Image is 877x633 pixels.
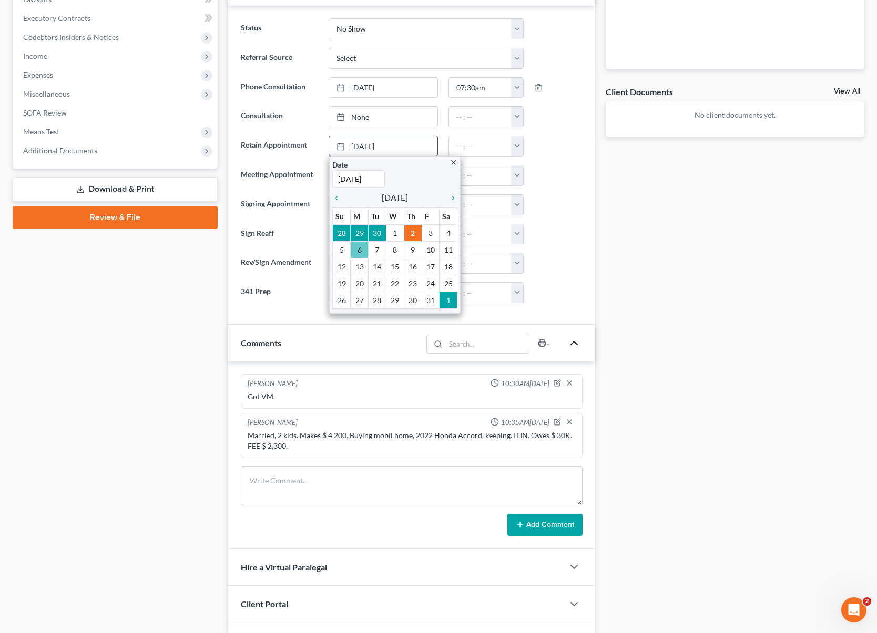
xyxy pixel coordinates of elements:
[13,177,218,202] a: Download & Print
[386,242,404,258] td: 8
[236,282,323,303] label: 341 Prep
[440,242,457,258] td: 11
[23,89,70,98] span: Miscellaneous
[382,191,408,204] span: [DATE]
[369,292,386,309] td: 28
[23,14,90,23] span: Executory Contracts
[404,292,422,309] td: 30
[422,292,440,309] td: 31
[369,242,386,258] td: 7
[422,258,440,275] td: 17
[329,78,437,98] a: [DATE]
[351,292,369,309] td: 27
[369,225,386,242] td: 30
[351,242,369,258] td: 6
[351,225,369,242] td: 29
[386,275,404,292] td: 22
[614,110,856,120] p: No client documents yet.
[440,258,457,275] td: 18
[333,242,351,258] td: 5
[834,88,860,95] a: View All
[333,208,351,225] th: Su
[236,77,323,98] label: Phone Consultation
[351,275,369,292] td: 20
[332,170,385,188] input: 1/1/2013
[15,9,218,28] a: Executory Contracts
[369,208,386,225] th: Tu
[333,292,351,309] td: 26
[440,292,457,309] td: 1
[15,103,218,122] a: SOFA Review
[329,107,437,127] a: None
[351,208,369,225] th: M
[440,208,457,225] th: Sa
[449,107,512,127] input: -- : --
[404,258,422,275] td: 16
[332,159,348,170] label: Date
[23,33,119,41] span: Codebtors Insiders & Notices
[333,225,351,242] td: 28
[333,275,351,292] td: 19
[422,242,440,258] td: 10
[236,165,323,186] label: Meeting Appointment
[450,159,457,167] i: close
[241,599,288,609] span: Client Portal
[386,208,404,225] th: W
[248,391,576,402] div: Got VM.
[23,127,59,136] span: Means Test
[445,335,529,353] input: Search...
[386,292,404,309] td: 29
[450,156,457,168] a: close
[501,379,549,389] span: 10:30AM[DATE]
[449,253,512,273] input: -- : --
[236,253,323,274] label: Rev/Sign Amendment
[449,224,512,244] input: -- : --
[23,146,97,155] span: Additional Documents
[236,18,323,39] label: Status
[241,338,281,348] span: Comments
[241,562,327,572] span: Hire a Virtual Paralegal
[236,136,323,157] label: Retain Appointment
[386,258,404,275] td: 15
[248,418,298,428] div: [PERSON_NAME]
[422,275,440,292] td: 24
[507,514,583,536] button: Add Comment
[449,195,512,215] input: -- : --
[404,225,422,242] td: 2
[404,275,422,292] td: 23
[23,108,67,117] span: SOFA Review
[501,418,549,428] span: 10:35AM[DATE]
[841,597,866,622] iframe: Intercom live chat
[422,225,440,242] td: 3
[449,283,512,303] input: -- : --
[404,208,422,225] th: Th
[606,86,673,97] div: Client Documents
[449,136,512,156] input: -- : --
[422,208,440,225] th: F
[332,194,346,202] i: chevron_left
[369,258,386,275] td: 14
[440,275,457,292] td: 25
[444,191,457,204] a: chevron_right
[23,70,53,79] span: Expenses
[449,165,512,185] input: -- : --
[248,379,298,389] div: [PERSON_NAME]
[332,191,346,204] a: chevron_left
[23,51,47,60] span: Income
[386,225,404,242] td: 1
[369,275,386,292] td: 21
[13,206,218,229] a: Review & File
[449,78,512,98] input: -- : --
[863,597,871,606] span: 2
[404,242,422,258] td: 9
[236,48,323,69] label: Referral Source
[333,258,351,275] td: 12
[236,194,323,215] label: Signing Appointment
[351,258,369,275] td: 13
[236,106,323,127] label: Consultation
[440,225,457,242] td: 4
[444,194,457,202] i: chevron_right
[248,430,576,451] div: Married, 2 kids. Makes $ 4,200. Buying mobil home, 2022 Honda Accord, keeping. ITIN. Owes $ 30K. ...
[236,224,323,245] label: Sign Reaff
[329,136,437,156] a: [DATE]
